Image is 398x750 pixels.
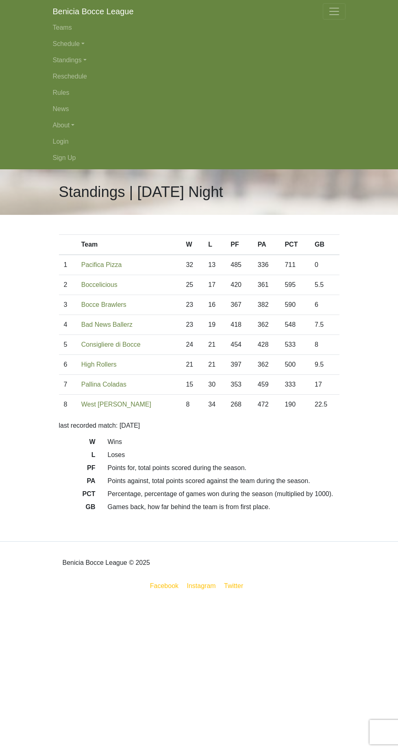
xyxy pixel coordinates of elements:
th: W [181,235,203,255]
td: 7.5 [310,315,339,335]
td: 595 [280,275,310,295]
dt: PCT [53,489,102,502]
dd: Wins [102,437,346,447]
td: 485 [226,255,253,275]
td: 3 [59,295,76,315]
a: Schedule [53,36,346,52]
td: 362 [253,315,280,335]
td: 361 [253,275,280,295]
td: 5.5 [310,275,339,295]
a: Twitter [222,581,250,591]
td: 590 [280,295,310,315]
dd: Points against, total points scored against the team during the season. [102,476,346,486]
a: Benicia Bocce League [53,3,134,20]
td: 382 [253,295,280,315]
a: Boccelicious [81,281,117,288]
td: 336 [253,255,280,275]
a: High Rollers [81,361,117,368]
dt: W [53,437,102,450]
a: Bad News Ballerz [81,321,133,328]
td: 25 [181,275,203,295]
td: 21 [181,355,203,375]
td: 190 [280,395,310,415]
td: 9.5 [310,355,339,375]
td: 454 [226,335,253,355]
a: Pallina Coladas [81,381,126,388]
dd: Percentage, percentage of games won during the season (multiplied by 1000). [102,489,346,499]
td: 21 [203,335,226,355]
h1: Standings | [DATE] Night [59,183,223,201]
dd: Games back, how far behind the team is from first place. [102,502,346,512]
td: 711 [280,255,310,275]
a: Teams [53,20,346,36]
td: 333 [280,375,310,395]
a: Sign Up [53,150,346,166]
a: West [PERSON_NAME] [81,401,151,408]
dt: PA [53,476,102,489]
a: Rules [53,85,346,101]
td: 418 [226,315,253,335]
td: 17 [203,275,226,295]
th: GB [310,235,339,255]
a: Reschedule [53,68,346,85]
td: 24 [181,335,203,355]
th: Team [76,235,181,255]
td: 15 [181,375,203,395]
th: PF [226,235,253,255]
a: Consigliere di Bocce [81,341,141,348]
td: 7 [59,375,76,395]
td: 30 [203,375,226,395]
div: Benicia Bocce League © 2025 [53,548,346,577]
td: 548 [280,315,310,335]
a: News [53,101,346,117]
td: 472 [253,395,280,415]
td: 268 [226,395,253,415]
td: 362 [253,355,280,375]
td: 13 [203,255,226,275]
dd: Loses [102,450,346,460]
td: 16 [203,295,226,315]
td: 19 [203,315,226,335]
td: 420 [226,275,253,295]
td: 6 [310,295,339,315]
dt: GB [53,502,102,515]
td: 0 [310,255,339,275]
a: Instagram [185,581,217,591]
dd: Points for, total points scored during the season. [102,463,346,473]
td: 353 [226,375,253,395]
a: Standings [53,52,346,68]
td: 4 [59,315,76,335]
td: 8 [310,335,339,355]
a: Bocce Brawlers [81,301,126,308]
td: 22.5 [310,395,339,415]
td: 500 [280,355,310,375]
th: PA [253,235,280,255]
dt: PF [53,463,102,476]
td: 5 [59,335,76,355]
th: L [203,235,226,255]
td: 428 [253,335,280,355]
p: last recorded match: [DATE] [59,421,339,431]
td: 367 [226,295,253,315]
td: 397 [226,355,253,375]
a: About [53,117,346,133]
td: 533 [280,335,310,355]
td: 32 [181,255,203,275]
th: PCT [280,235,310,255]
td: 23 [181,315,203,335]
td: 21 [203,355,226,375]
td: 2 [59,275,76,295]
a: Pacifica Pizza [81,261,122,268]
a: Login [53,133,346,150]
td: 8 [59,395,76,415]
td: 34 [203,395,226,415]
td: 23 [181,295,203,315]
td: 8 [181,395,203,415]
button: Toggle navigation [323,3,346,20]
dt: L [53,450,102,463]
a: Facebook [148,581,180,591]
td: 6 [59,355,76,375]
td: 17 [310,375,339,395]
td: 1 [59,255,76,275]
td: 459 [253,375,280,395]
